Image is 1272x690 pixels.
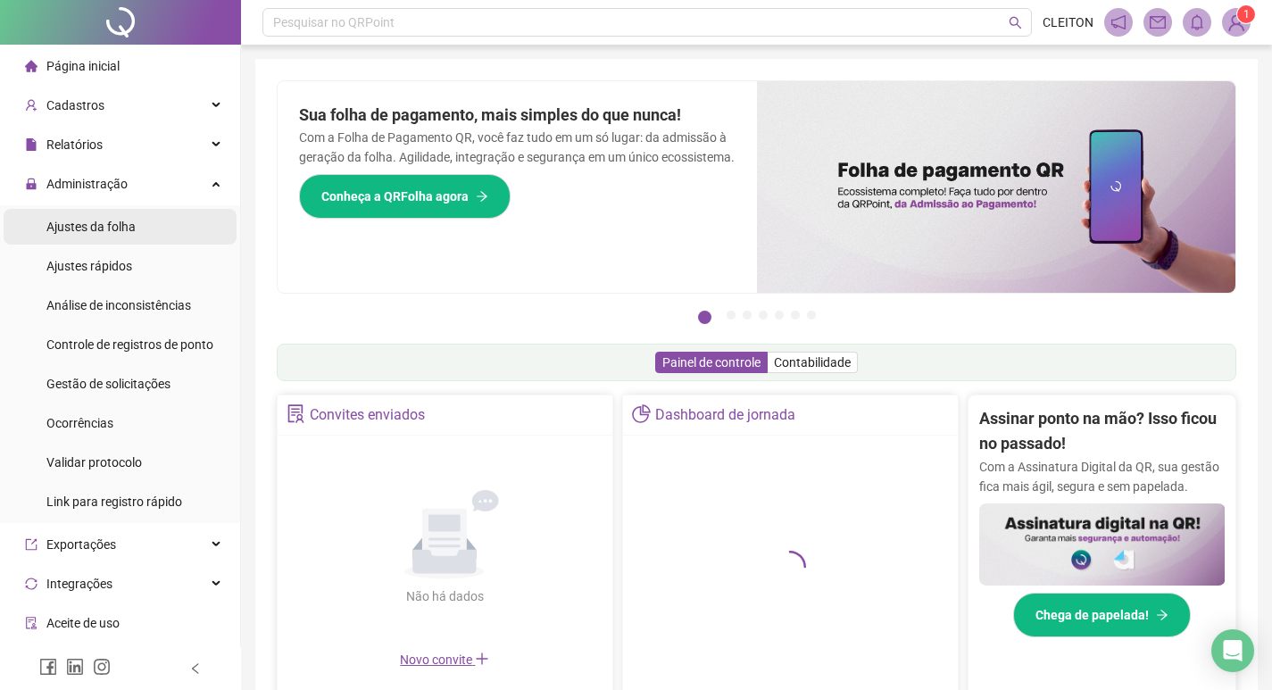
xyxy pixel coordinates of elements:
[46,98,104,112] span: Cadastros
[46,259,132,273] span: Ajustes rápidos
[655,400,795,430] div: Dashboard de jornada
[775,311,784,320] button: 5
[39,658,57,676] span: facebook
[310,400,425,430] div: Convites enviados
[1013,593,1191,637] button: Chega de papelada!
[1223,9,1250,36] img: 93516
[299,174,511,219] button: Conheça a QRFolha agora
[807,311,816,320] button: 7
[25,617,37,629] span: audit
[1156,609,1168,621] span: arrow-right
[1035,605,1149,625] span: Chega de papelada!
[1043,12,1093,32] span: CLEITON
[299,128,736,167] p: Com a Folha de Pagamento QR, você faz tudo em um só lugar: da admissão à geração da folha. Agilid...
[25,99,37,112] span: user-add
[791,311,800,320] button: 6
[1237,5,1255,23] sup: Atualize o seu contato no menu Meus Dados
[299,103,736,128] h2: Sua folha de pagamento, mais simples do que nunca!
[46,616,120,630] span: Aceite de uso
[1211,629,1254,672] div: Open Intercom Messenger
[1110,14,1127,30] span: notification
[759,311,768,320] button: 4
[46,177,128,191] span: Administração
[979,503,1226,586] img: banner%2F02c71560-61a6-44d4-94b9-c8ab97240462.png
[46,298,191,312] span: Análise de inconsistências
[698,311,711,324] button: 1
[400,653,489,667] span: Novo convite
[46,455,142,470] span: Validar protocolo
[321,187,469,206] span: Conheça a QRFolha agora
[46,416,113,430] span: Ocorrências
[757,81,1236,293] img: banner%2F8d14a306-6205-4263-8e5b-06e9a85ad873.png
[979,406,1226,457] h2: Assinar ponto na mão? Isso ficou no passado!
[189,662,202,675] span: left
[46,577,112,591] span: Integrações
[774,355,851,370] span: Contabilidade
[979,457,1226,496] p: Com a Assinatura Digital da QR, sua gestão fica mais ágil, segura e sem papelada.
[1243,8,1250,21] span: 1
[287,404,305,423] span: solution
[1150,14,1166,30] span: mail
[46,337,213,352] span: Controle de registros de ponto
[362,586,527,606] div: Não há dados
[743,311,752,320] button: 3
[774,551,806,583] span: loading
[46,137,103,152] span: Relatórios
[632,404,651,423] span: pie-chart
[476,190,488,203] span: arrow-right
[46,59,120,73] span: Página inicial
[66,658,84,676] span: linkedin
[46,377,170,391] span: Gestão de solicitações
[46,495,182,509] span: Link para registro rápido
[475,652,489,666] span: plus
[25,538,37,551] span: export
[1009,16,1022,29] span: search
[46,537,116,552] span: Exportações
[46,220,136,234] span: Ajustes da folha
[1189,14,1205,30] span: bell
[25,178,37,190] span: lock
[93,658,111,676] span: instagram
[727,311,736,320] button: 2
[25,138,37,151] span: file
[662,355,761,370] span: Painel de controle
[25,60,37,72] span: home
[25,578,37,590] span: sync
